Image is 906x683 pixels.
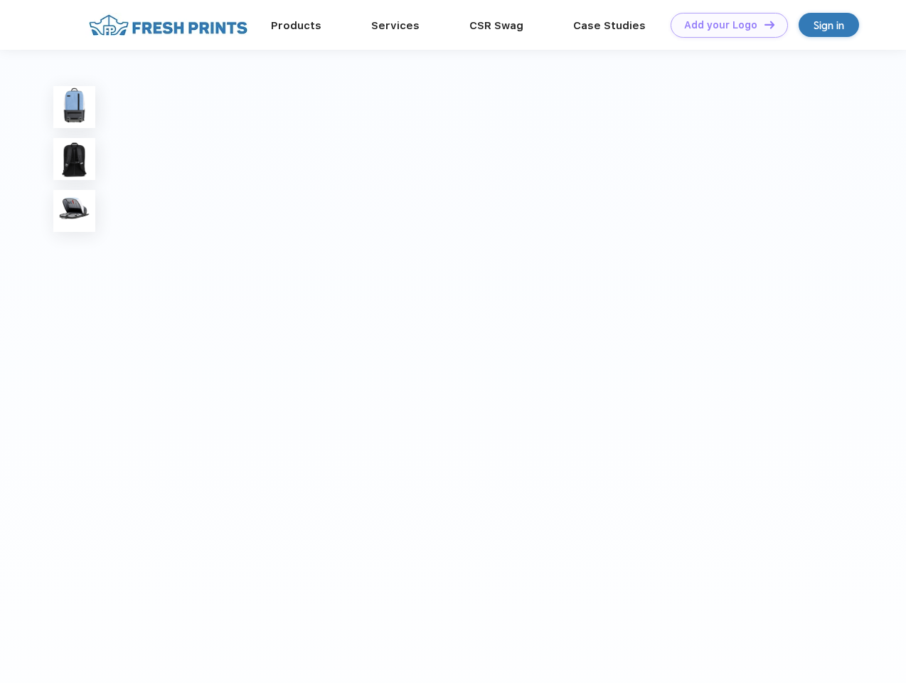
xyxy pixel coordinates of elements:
[684,19,757,31] div: Add your Logo
[271,19,321,32] a: Products
[814,17,844,33] div: Sign in
[85,13,252,38] img: fo%20logo%202.webp
[799,13,859,37] a: Sign in
[764,21,774,28] img: DT
[53,190,95,232] img: func=resize&h=100
[53,86,95,128] img: func=resize&h=100
[53,138,95,180] img: func=resize&h=100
